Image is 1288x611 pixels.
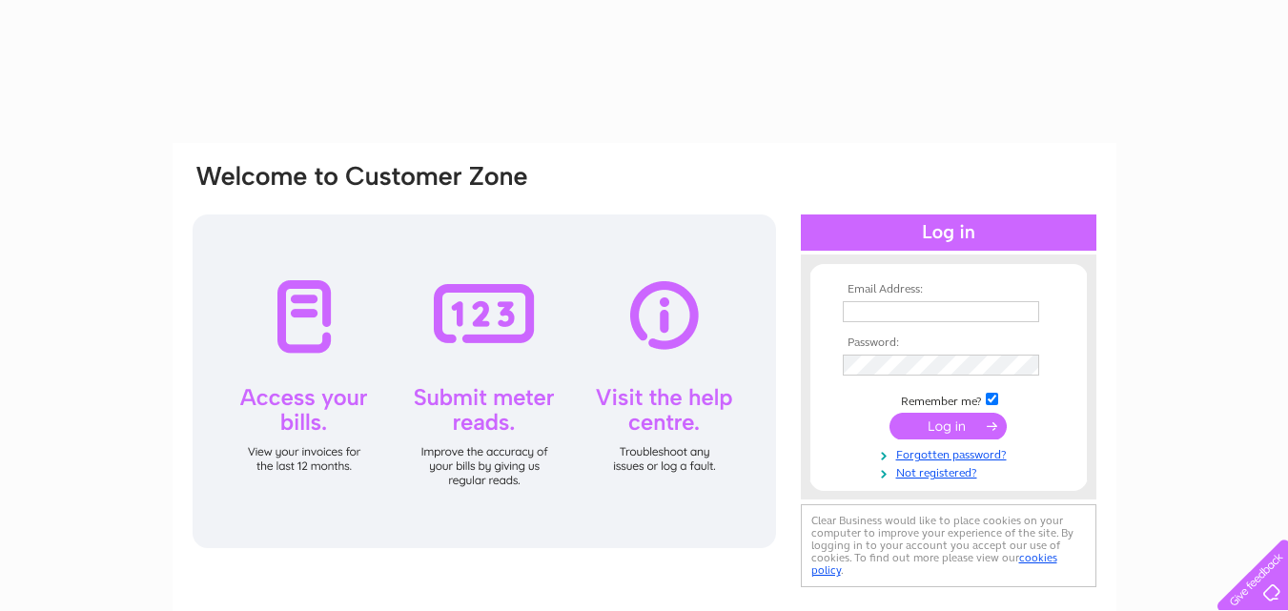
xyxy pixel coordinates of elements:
[838,336,1059,350] th: Password:
[801,504,1096,587] div: Clear Business would like to place cookies on your computer to improve your experience of the sit...
[889,413,1007,439] input: Submit
[843,462,1059,480] a: Not registered?
[811,551,1057,577] a: cookies policy
[838,283,1059,296] th: Email Address:
[838,390,1059,409] td: Remember me?
[843,444,1059,462] a: Forgotten password?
